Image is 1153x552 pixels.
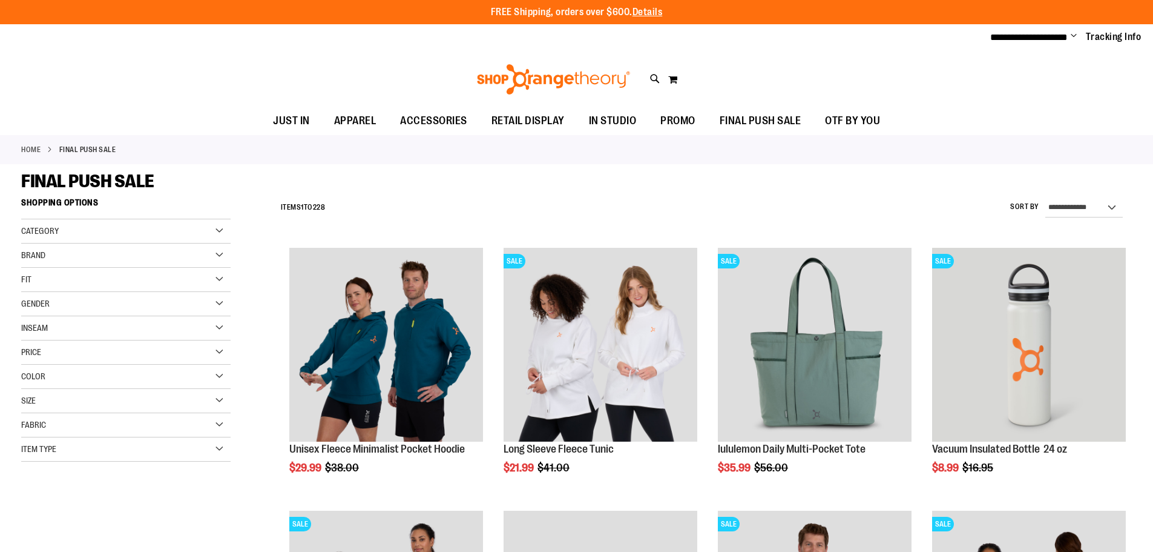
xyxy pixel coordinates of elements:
[21,274,31,284] span: Fit
[301,203,304,211] span: 1
[273,107,310,135] span: JUST IN
[932,443,1067,455] a: Vacuum Insulated Bottle 24 oz
[21,420,46,430] span: Fabric
[283,242,489,505] div: product
[1086,30,1142,44] a: Tracking Info
[932,462,961,474] span: $8.99
[21,226,59,236] span: Category
[59,144,116,155] strong: FINAL PUSH SALE
[325,462,361,474] span: $38.00
[21,171,154,191] span: FINAL PUSH SALE
[289,517,311,531] span: SALE
[475,64,632,95] img: Shop Orangetheory
[708,107,813,135] a: FINAL PUSH SALE
[712,242,918,505] div: product
[754,462,790,474] span: $56.00
[718,462,752,474] span: $35.99
[21,192,231,219] strong: Shopping Options
[21,144,41,155] a: Home
[313,203,326,211] span: 228
[21,371,45,381] span: Color
[932,248,1126,442] img: Vacuum Insulated Bottle 24 oz
[322,107,389,135] a: APPAREL
[21,323,48,333] span: Inseam
[926,242,1132,505] div: product
[21,396,36,405] span: Size
[261,107,322,135] a: JUST IN
[1010,202,1039,212] label: Sort By
[932,254,954,268] span: SALE
[504,248,697,442] img: Product image for Fleece Long Sleeve
[289,462,323,474] span: $29.99
[932,248,1126,444] a: Vacuum Insulated Bottle 24 ozSALE
[632,7,663,18] a: Details
[718,517,740,531] span: SALE
[281,198,326,217] h2: Items to
[289,248,483,442] img: Unisex Fleece Minimalist Pocket Hoodie
[718,254,740,268] span: SALE
[504,462,536,474] span: $21.99
[21,299,50,308] span: Gender
[660,107,695,135] span: PROMO
[388,107,479,135] a: ACCESSORIES
[504,248,697,444] a: Product image for Fleece Long SleeveSALE
[932,517,954,531] span: SALE
[21,250,45,260] span: Brand
[504,254,525,268] span: SALE
[718,443,866,455] a: lululemon Daily Multi-Pocket Tote
[648,107,708,135] a: PROMO
[720,107,801,135] span: FINAL PUSH SALE
[718,248,912,442] img: lululemon Daily Multi-Pocket Tote
[289,443,465,455] a: Unisex Fleece Minimalist Pocket Hoodie
[289,248,483,444] a: Unisex Fleece Minimalist Pocket Hoodie
[334,107,376,135] span: APPAREL
[21,444,56,454] span: Item Type
[498,242,703,505] div: product
[479,107,577,135] a: RETAIL DISPLAY
[718,248,912,444] a: lululemon Daily Multi-Pocket ToteSALE
[491,5,663,19] p: FREE Shipping, orders over $600.
[400,107,467,135] span: ACCESSORIES
[589,107,637,135] span: IN STUDIO
[577,107,649,135] a: IN STUDIO
[504,443,614,455] a: Long Sleeve Fleece Tunic
[537,462,571,474] span: $41.00
[825,107,880,135] span: OTF BY YOU
[1071,31,1077,43] button: Account menu
[491,107,565,135] span: RETAIL DISPLAY
[962,462,995,474] span: $16.95
[21,347,41,357] span: Price
[813,107,892,135] a: OTF BY YOU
